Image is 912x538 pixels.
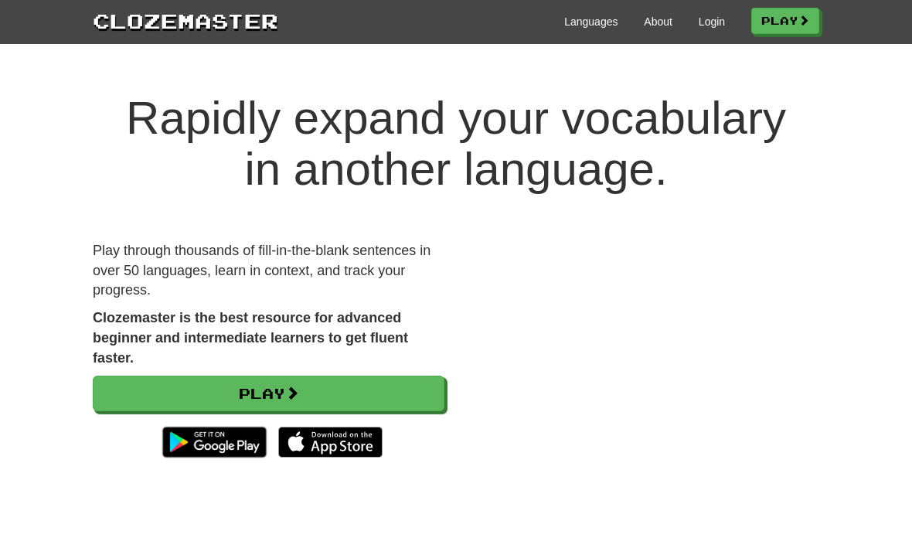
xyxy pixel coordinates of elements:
[155,419,274,465] img: Get it on Google Play
[699,14,725,29] a: Login
[93,310,408,365] strong: Clozemaster is the best resource for advanced beginner and intermediate learners to get fluent fa...
[278,427,383,458] img: Download_on_the_App_Store_Badge_US-UK_135x40-25178aeef6eb6b83b96f5f2d004eda3bffbb37122de64afbaef7...
[93,376,444,411] a: Play
[93,241,444,301] p: Play through thousands of fill-in-the-blank sentences in over 50 languages, learn in context, and...
[751,8,819,34] a: Play
[93,6,278,35] a: Clozemaster
[564,14,618,29] a: Languages
[644,14,672,29] a: About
